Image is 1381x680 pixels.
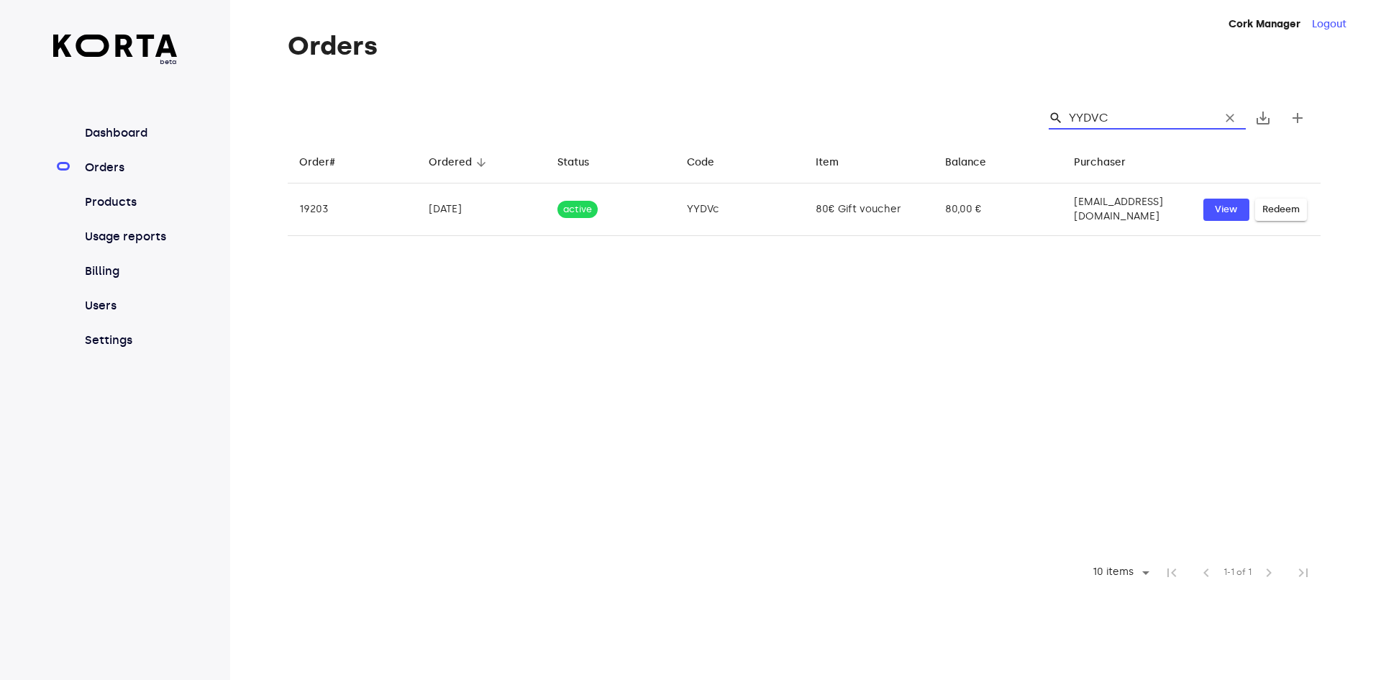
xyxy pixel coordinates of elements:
[1211,201,1242,218] span: View
[1223,566,1252,580] span: 1-1 of 1
[1262,201,1300,218] span: Redeem
[1062,183,1192,236] td: [EMAIL_ADDRESS][DOMAIN_NAME]
[1286,556,1321,590] span: Last Page
[82,194,178,211] a: Products
[82,159,178,176] a: Orders
[82,297,178,314] a: Users
[934,183,1063,236] td: 80,00 €
[1246,101,1280,135] button: Export
[53,57,178,67] span: beta
[288,32,1321,60] h1: Orders
[1252,556,1286,590] span: Next Page
[299,154,335,171] div: Order#
[675,183,805,236] td: YYDVc
[417,183,547,236] td: [DATE]
[1049,111,1063,125] span: Search
[1254,109,1272,127] span: save_alt
[1074,154,1126,171] div: Purchaser
[687,154,714,171] div: Code
[1074,154,1144,171] span: Purchaser
[82,332,178,349] a: Settings
[429,154,491,171] span: Ordered
[687,154,733,171] span: Code
[53,35,178,57] img: Korta
[945,154,1005,171] span: Balance
[1223,111,1237,125] span: clear
[1280,101,1315,135] button: Create new gift card
[1154,556,1189,590] span: First Page
[557,203,598,217] span: active
[1069,106,1208,130] input: Search
[557,154,589,171] div: Status
[1229,18,1300,30] strong: Cork Manager
[288,183,417,236] td: 19203
[1289,109,1306,127] span: add
[557,154,608,171] span: Status
[429,154,472,171] div: Ordered
[1214,102,1246,134] button: Clear Search
[816,154,857,171] span: Item
[804,183,934,236] td: 80€ Gift voucher
[82,228,178,245] a: Usage reports
[1203,199,1249,221] button: View
[1089,566,1137,579] div: 10 items
[475,156,488,169] span: arrow_downward
[53,35,178,67] a: beta
[82,263,178,280] a: Billing
[945,154,986,171] div: Balance
[299,154,354,171] span: Order#
[1312,17,1346,32] button: Logout
[82,124,178,142] a: Dashboard
[1083,562,1154,584] div: 10 items
[816,154,839,171] div: Item
[1189,556,1223,590] span: Previous Page
[1255,199,1307,221] button: Redeem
